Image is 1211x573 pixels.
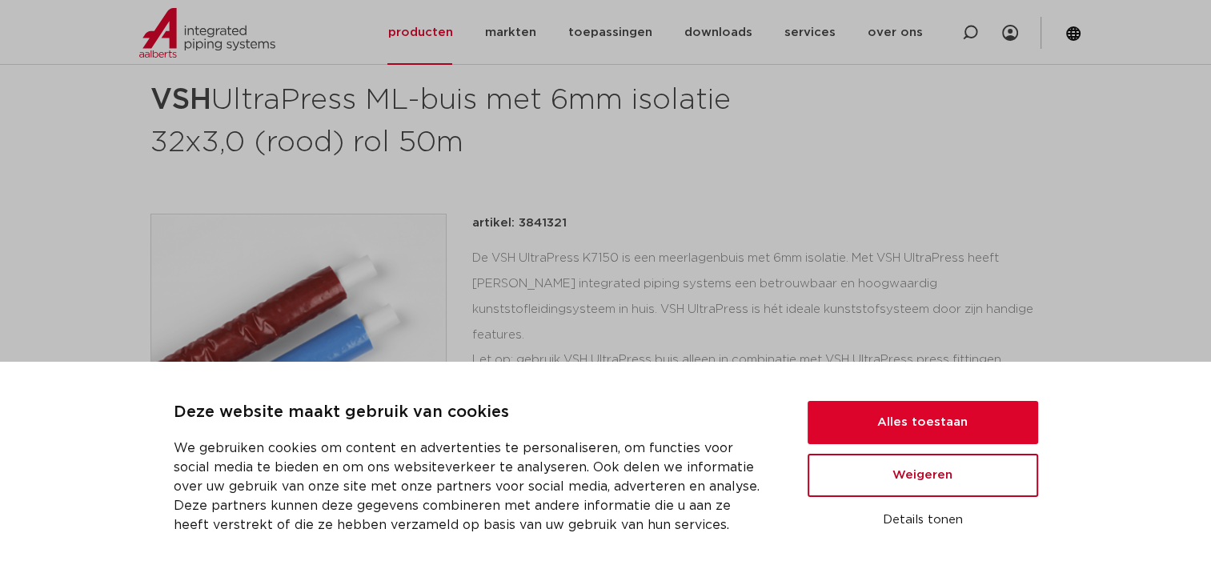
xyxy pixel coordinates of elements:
[150,86,211,114] strong: VSH
[174,439,769,535] p: We gebruiken cookies om content en advertenties te personaliseren, om functies voor social media ...
[174,400,769,426] p: Deze website maakt gebruik van cookies
[472,214,567,233] p: artikel: 3841321
[808,507,1038,534] button: Details tonen
[150,76,752,162] h1: UltraPress ML-buis met 6mm isolatie 32x3,0 (rood) rol 50m
[808,401,1038,444] button: Alles toestaan
[808,454,1038,497] button: Weigeren
[151,214,446,509] img: Product Image for VSH UltraPress ML-buis met 6mm isolatie 32x3,0 (rood) rol 50m
[472,246,1061,373] div: De VSH UltraPress K7150 is een meerlagenbuis met 6mm isolatie. Met VSH UltraPress heeft [PERSON_N...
